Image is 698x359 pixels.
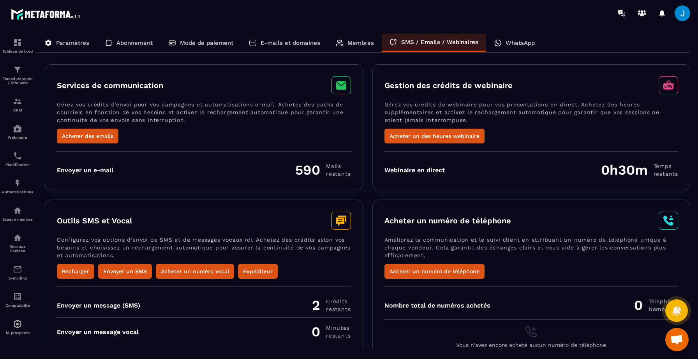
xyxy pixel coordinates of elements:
[156,264,234,279] button: Acheter un numéro vocal
[326,324,351,332] span: minutes
[326,170,351,178] span: restants
[2,59,33,91] a: formationformationTunnel de vente / Site web
[384,236,679,264] p: Améliorez la communication et le suivi client en attribuant un numéro de téléphone unique à chaqu...
[56,39,89,46] p: Paramètres
[649,305,678,313] span: Nombre
[13,124,22,133] img: automations
[384,216,511,225] h3: Acheter un numéro de téléphone
[180,39,233,46] p: Mode de paiement
[2,276,33,280] p: E-mailing
[601,162,678,178] div: 0h30m
[261,39,320,46] p: E-mails et domaines
[326,305,351,313] span: restants
[57,328,139,336] div: Envoyer un message vocal
[2,303,33,308] p: Comptabilité
[13,292,22,301] img: accountant
[57,81,163,90] h3: Services de communication
[13,206,22,215] img: automations
[98,264,152,279] button: Envoyer un SMS
[649,297,678,305] span: Téléphone
[506,39,535,46] p: WhatsApp
[2,200,33,227] a: automationsautomationsEspace membre
[2,108,33,112] p: CRM
[13,179,22,188] img: automations
[2,244,33,253] p: Réseaux Sociaux
[347,39,374,46] p: Membres
[13,65,22,74] img: formation
[57,166,113,174] div: Envoyer un e-mail
[384,166,445,174] div: Webinaire en direct
[13,97,22,106] img: formation
[11,7,81,21] img: logo
[634,297,678,313] div: 0
[57,264,94,279] button: Recharger
[2,286,33,313] a: accountantaccountantComptabilité
[238,264,278,279] button: Expéditeur
[2,190,33,194] p: Automatisations
[384,81,513,90] h3: Gestion des crédits de webinaire
[2,173,33,200] a: automationsautomationsAutomatisations
[2,259,33,286] a: emailemailE-mailing
[654,162,678,170] span: Temps
[456,342,606,348] span: Vous n'avez encore acheté aucun numéro de téléphone
[326,297,351,305] span: Crédits
[13,265,22,274] img: email
[116,39,153,46] p: Abonnement
[326,332,351,340] span: restants
[384,302,490,309] div: Nombre total de numéros achetés
[13,319,22,329] img: automations
[401,39,478,46] p: SMS / Emails / Webinaires
[2,32,33,59] a: formationformationTableau de bord
[312,324,351,340] div: 0
[2,163,33,167] p: Planificateur
[13,38,22,47] img: formation
[13,233,22,242] img: social-network
[2,91,33,118] a: formationformationCRM
[57,216,132,225] h3: Outils SMS et Vocal
[384,101,679,129] p: Gérez vos crédits de webinaire pour vos présentations en direct. Achetez des heures supplémentair...
[2,217,33,221] p: Espace membre
[2,118,33,145] a: automationsautomationsWebinaire
[57,101,351,129] p: Gérez vos crédits d’envoi pour vos campagnes et automatisations e-mail. Achetez des packs de cour...
[384,264,485,279] button: Acheter un numéro de téléphone
[2,227,33,259] a: social-networksocial-networkRéseaux Sociaux
[2,49,33,53] p: Tableau de bord
[2,135,33,140] p: Webinaire
[2,76,33,85] p: Tunnel de vente / Site web
[295,162,351,178] div: 590
[665,328,689,351] a: Ouvrir le chat
[384,129,485,143] button: Acheter un des heures webinaire
[57,236,351,264] p: Configurez vos options d’envoi de SMS et de messages vocaux ici. Achetez des crédits selon vos be...
[2,145,33,173] a: schedulerschedulerPlanificateur
[2,331,33,335] p: IA prospects
[57,302,140,309] div: Envoyer un message (SMS)
[654,170,678,178] span: restants
[57,129,118,143] button: Acheter des emails
[13,151,22,161] img: scheduler
[312,297,351,313] div: 2
[326,162,351,170] span: Mails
